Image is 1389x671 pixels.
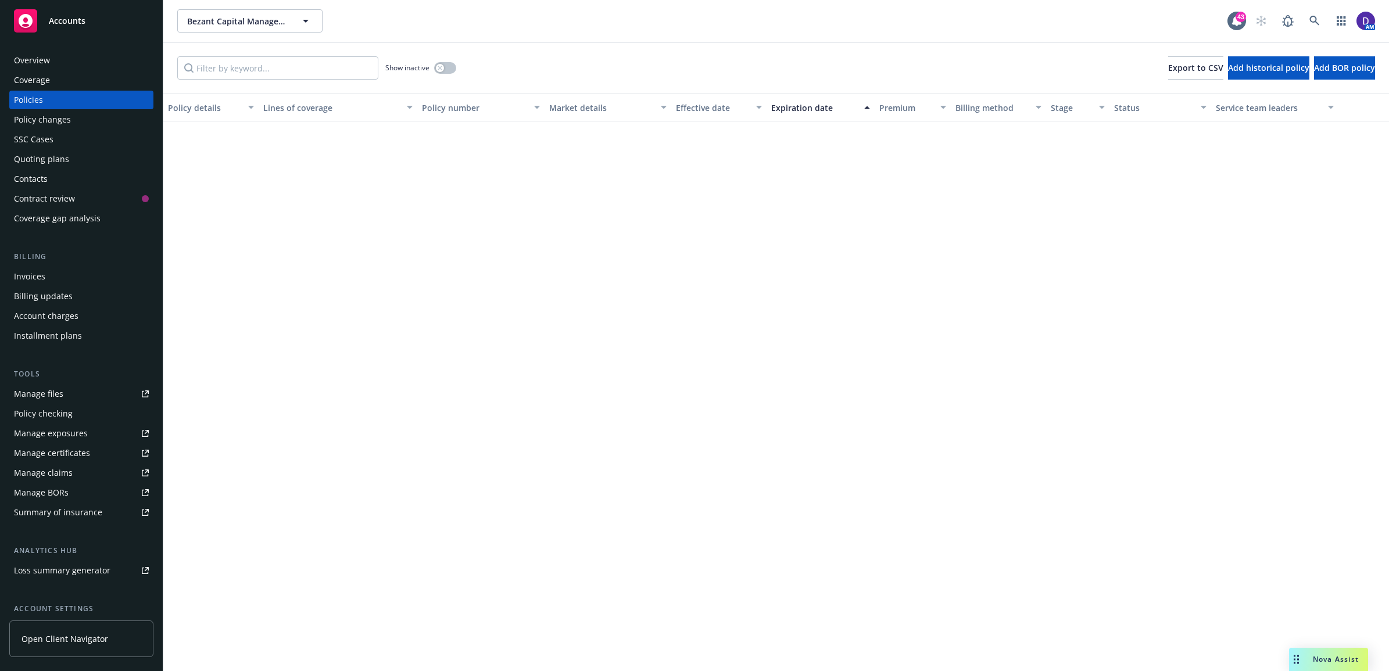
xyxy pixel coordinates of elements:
img: photo [1356,12,1375,30]
a: SSC Cases [9,130,153,149]
div: Contacts [14,170,48,188]
a: Start snowing [1250,9,1273,33]
div: 43 [1236,12,1246,22]
a: Manage exposures [9,424,153,443]
span: Open Client Navigator [22,633,108,645]
div: Quoting plans [14,150,69,168]
span: Export to CSV [1168,62,1223,73]
button: Lines of coverage [259,94,417,121]
span: Add BOR policy [1314,62,1375,73]
a: Contacts [9,170,153,188]
div: Policy details [168,102,241,114]
div: Stage [1051,102,1092,114]
a: Billing updates [9,287,153,306]
span: Show inactive [385,63,429,73]
button: Add historical policy [1228,56,1309,80]
div: Loss summary generator [14,561,110,580]
a: Manage certificates [9,444,153,462]
div: Invoices [14,267,45,286]
div: Installment plans [14,326,82,345]
a: Report a Bug [1276,9,1299,33]
div: Premium [879,102,933,114]
div: SSC Cases [14,130,53,149]
div: Policies [14,91,43,109]
div: Manage exposures [14,424,88,443]
a: Manage claims [9,464,153,482]
div: Manage files [14,385,63,403]
div: Tools [9,368,153,380]
button: Nova Assist [1289,648,1368,671]
div: Effective date [676,102,749,114]
button: Status [1109,94,1211,121]
div: Manage claims [14,464,73,482]
div: Market details [549,102,654,114]
div: Billing method [955,102,1029,114]
button: Market details [545,94,672,121]
a: Manage BORs [9,483,153,502]
div: Billing [9,251,153,263]
a: Policy changes [9,110,153,129]
button: Stage [1046,94,1109,121]
a: Accounts [9,5,153,37]
a: Switch app [1330,9,1353,33]
div: Lines of coverage [263,102,400,114]
a: Loss summary generator [9,561,153,580]
div: Service team leaders [1216,102,1321,114]
div: Contract review [14,189,75,208]
a: Invoices [9,267,153,286]
a: Coverage [9,71,153,89]
div: Drag to move [1289,648,1304,671]
span: Nova Assist [1313,654,1359,664]
div: Status [1114,102,1194,114]
div: Manage BORs [14,483,69,502]
div: Coverage [14,71,50,89]
span: Bezant Capital Management, LLC [187,15,288,27]
button: Service team leaders [1211,94,1338,121]
div: Billing updates [14,287,73,306]
button: Billing method [951,94,1046,121]
div: Summary of insurance [14,503,102,522]
a: Summary of insurance [9,503,153,522]
div: Policy checking [14,404,73,423]
div: Account charges [14,307,78,325]
a: Account charges [9,307,153,325]
div: Account settings [9,603,153,615]
a: Policies [9,91,153,109]
span: Add historical policy [1228,62,1309,73]
a: Search [1303,9,1326,33]
a: Installment plans [9,326,153,345]
a: Policy checking [9,404,153,423]
button: Add BOR policy [1314,56,1375,80]
a: Manage files [9,385,153,403]
div: Coverage gap analysis [14,209,101,228]
div: Manage certificates [14,444,90,462]
div: Expiration date [771,102,857,114]
a: Overview [9,51,153,70]
button: Expiration date [767,94,875,121]
div: Analytics hub [9,545,153,557]
button: Premium [875,94,951,121]
div: Policy number [422,102,527,114]
a: Coverage gap analysis [9,209,153,228]
span: Accounts [49,16,85,26]
div: Policy changes [14,110,71,129]
button: Export to CSV [1168,56,1223,80]
button: Effective date [671,94,767,121]
button: Policy details [163,94,259,121]
div: Overview [14,51,50,70]
a: Quoting plans [9,150,153,168]
button: Bezant Capital Management, LLC [177,9,323,33]
input: Filter by keyword... [177,56,378,80]
a: Contract review [9,189,153,208]
button: Policy number [417,94,545,121]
